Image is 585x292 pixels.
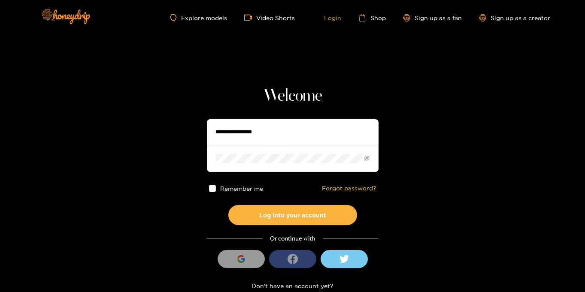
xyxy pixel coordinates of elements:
[170,14,227,21] a: Explore models
[479,14,550,21] a: Sign up as a creator
[244,14,295,21] a: Video Shorts
[364,156,370,161] span: eye-invisible
[244,14,256,21] span: video-camera
[207,281,379,291] div: Don't have an account yet?
[322,185,376,192] a: Forgot password?
[220,185,263,192] span: Remember me
[358,14,386,21] a: Shop
[403,14,462,21] a: Sign up as a fan
[228,205,357,225] button: Log into your account
[312,14,341,21] a: Login
[207,234,379,244] div: Or continue with
[207,86,379,106] h1: Welcome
